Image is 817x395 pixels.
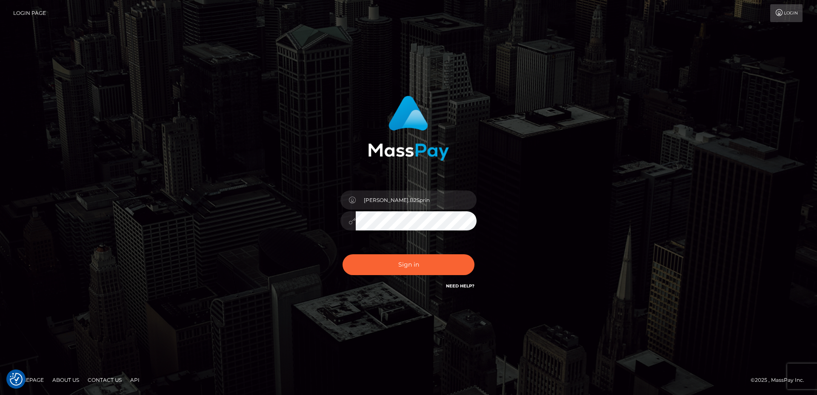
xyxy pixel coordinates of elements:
[10,373,23,386] img: Revisit consent button
[770,4,803,22] a: Login
[446,283,474,289] a: Need Help?
[13,4,46,22] a: Login Page
[9,373,47,386] a: Homepage
[356,190,477,210] input: Username...
[127,373,143,386] a: API
[368,96,449,161] img: MassPay Login
[49,373,83,386] a: About Us
[84,373,125,386] a: Contact Us
[10,373,23,386] button: Consent Preferences
[751,375,811,385] div: © 2025 , MassPay Inc.
[343,254,474,275] button: Sign in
